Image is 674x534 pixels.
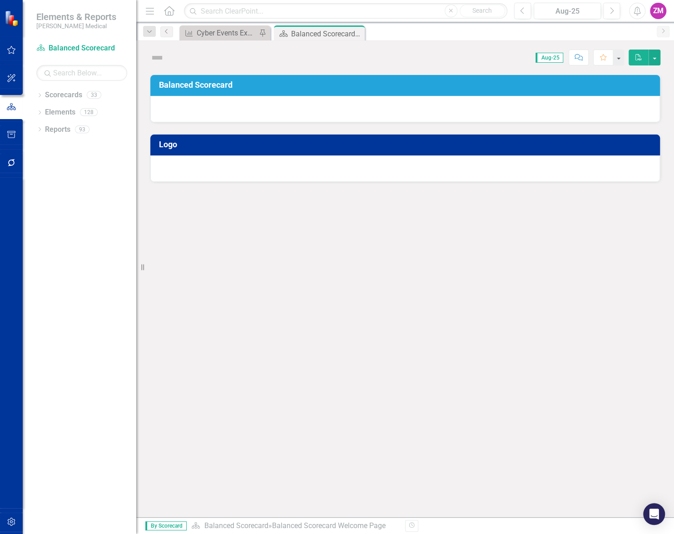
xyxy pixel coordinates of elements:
[36,11,116,22] span: Elements & Reports
[650,3,666,19] button: ZM
[643,503,665,525] div: Open Intercom Messenger
[272,521,385,530] div: Balanced Scorecard Welcome Page
[75,125,89,133] div: 93
[191,521,398,531] div: »
[145,521,187,530] span: By Scorecard
[460,5,505,17] button: Search
[87,91,101,99] div: 33
[472,7,492,14] span: Search
[36,43,127,54] a: Balanced Scorecard
[291,28,362,40] div: Balanced Scorecard Welcome Page
[184,3,507,19] input: Search ClearPoint...
[537,6,598,17] div: Aug-25
[150,50,164,65] img: Not Defined
[197,27,257,39] div: Cyber Events Experienced
[36,22,116,30] small: [PERSON_NAME] Medical
[535,53,563,63] span: Aug-25
[45,125,70,135] a: Reports
[182,27,257,39] a: Cyber Events Experienced
[159,80,654,90] h3: Balanced Scorecard
[159,140,654,149] h3: Logo
[5,10,20,26] img: ClearPoint Strategy
[204,521,268,530] a: Balanced Scorecard
[534,3,601,19] button: Aug-25
[45,90,82,100] a: Scorecards
[36,65,127,81] input: Search Below...
[45,107,75,118] a: Elements
[80,109,98,116] div: 128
